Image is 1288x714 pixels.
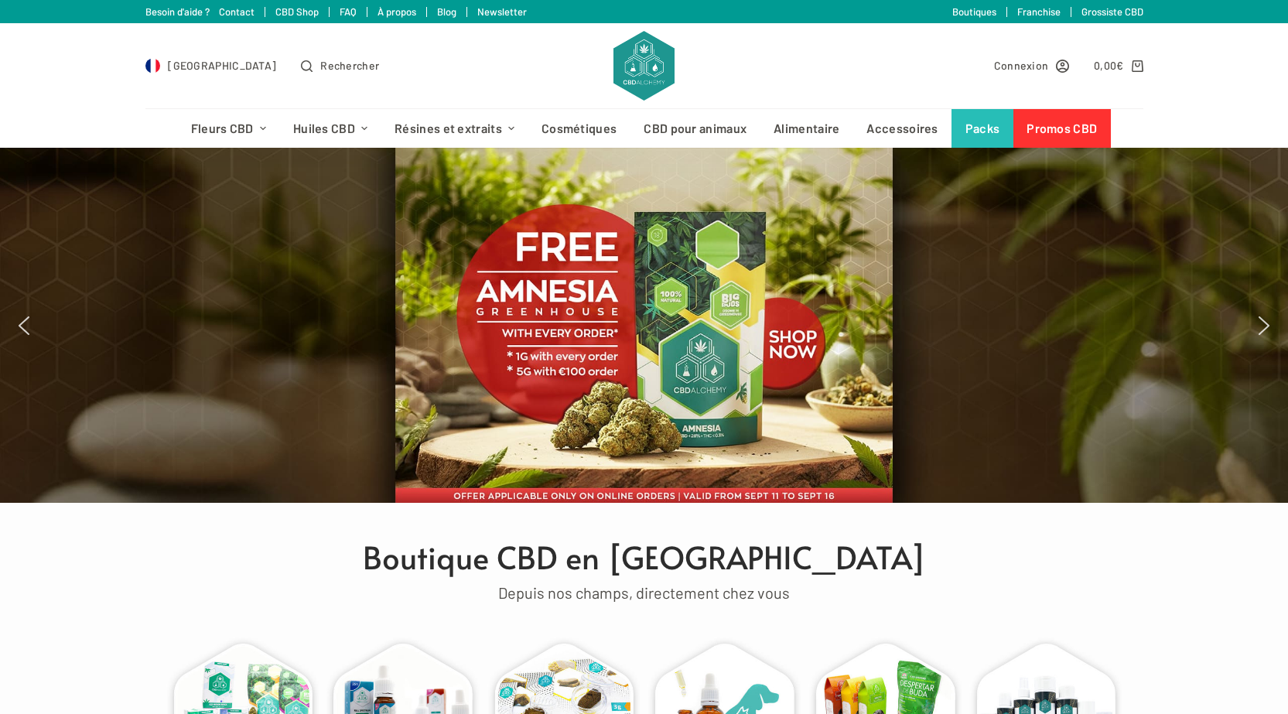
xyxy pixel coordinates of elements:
[177,109,279,148] a: Fleurs CBD
[12,313,36,338] img: previous arrow
[145,56,277,74] a: Select Country
[378,5,416,18] a: À propos
[1094,59,1124,72] bdi: 0,00
[177,109,1111,148] nav: Menu d’en-tête
[145,5,255,18] a: Besoin d'aide ? Contact
[275,5,319,18] a: CBD Shop
[153,580,1136,606] div: Depuis nos champs, directement chez vous
[320,56,379,74] span: Rechercher
[1013,109,1111,148] a: Promos CBD
[279,109,381,148] a: Huiles CBD
[613,31,674,101] img: CBD Alchemy
[1017,5,1061,18] a: Franchise
[1094,56,1143,74] a: Panier d’achat
[951,109,1013,148] a: Packs
[153,534,1136,580] h1: Boutique CBD en [GEOGRAPHIC_DATA]
[994,56,1070,74] a: Connexion
[994,56,1049,74] span: Connexion
[1081,5,1143,18] a: Grossiste CBD
[528,109,630,148] a: Cosmétiques
[437,5,456,18] a: Blog
[952,5,996,18] a: Boutiques
[760,109,853,148] a: Alimentaire
[477,5,527,18] a: Newsletter
[168,56,276,74] span: [GEOGRAPHIC_DATA]
[1116,59,1123,72] span: €
[1252,313,1276,338] img: next arrow
[301,56,379,74] button: Ouvrir le formulaire de recherche
[340,5,357,18] a: FAQ
[145,58,161,73] img: FR Flag
[853,109,951,148] a: Accessoires
[630,109,760,148] a: CBD pour animaux
[381,109,528,148] a: Résines et extraits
